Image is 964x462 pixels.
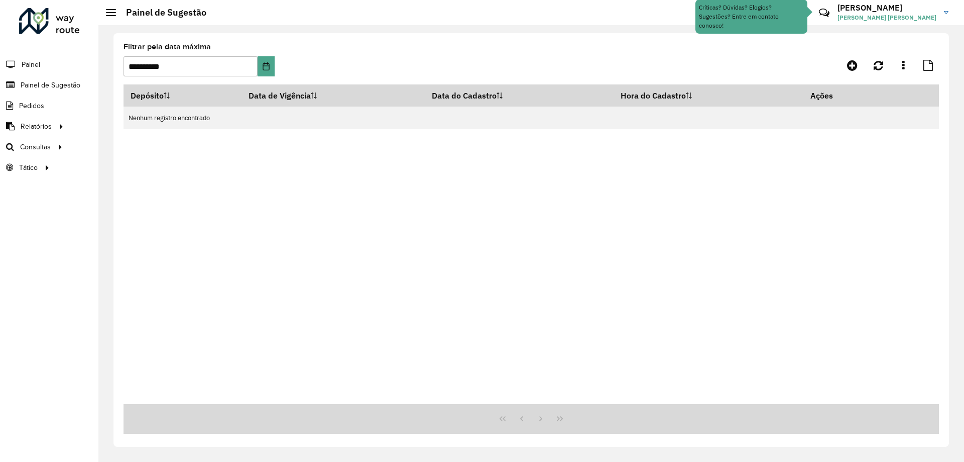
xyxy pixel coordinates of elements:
span: Painel de Sugestão [21,80,80,90]
span: Relatórios [21,121,52,132]
th: Data do Cadastro [425,85,614,107]
th: Data de Vigência [242,85,425,107]
span: Pedidos [19,101,44,111]
h2: Painel de Sugestão [116,7,206,18]
label: Filtrar pela data máxima [124,41,211,53]
span: Consultas [20,142,51,152]
th: Hora do Cadastro [614,85,803,107]
a: Contato Rápido [813,2,835,24]
button: Choose Date [258,56,274,76]
h3: [PERSON_NAME] [837,3,936,13]
span: Tático [19,162,38,173]
th: Ações [803,85,864,106]
span: [PERSON_NAME] [PERSON_NAME] [837,13,936,22]
td: Nenhum registro encontrado [124,107,939,129]
th: Depósito [124,85,242,107]
span: Painel [22,59,40,70]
